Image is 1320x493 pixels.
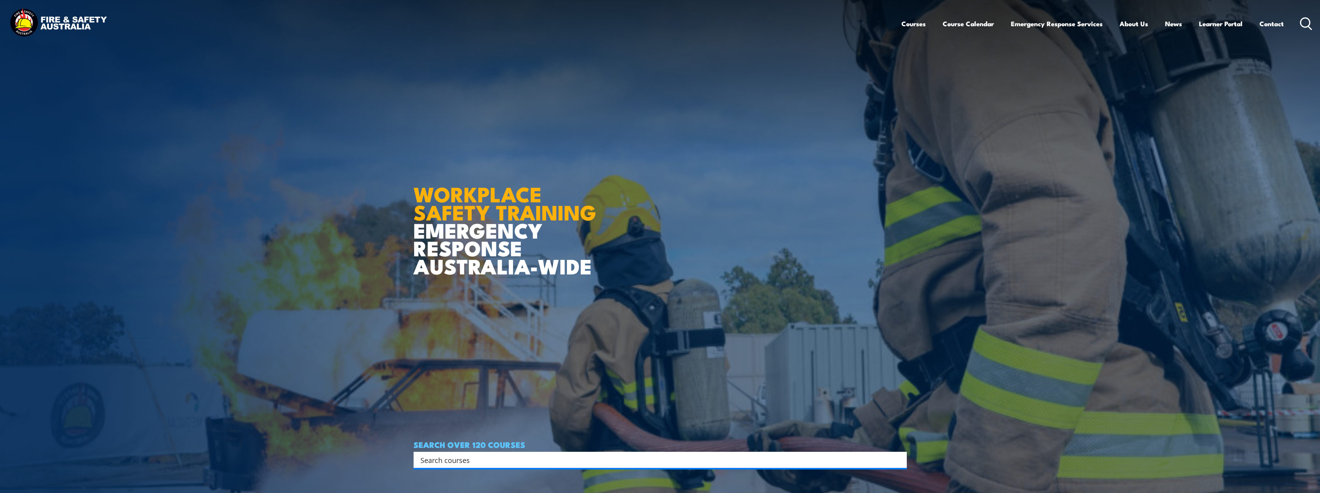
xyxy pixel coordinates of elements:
a: Contact [1259,13,1284,34]
a: Courses [901,13,926,34]
a: Course Calendar [943,13,994,34]
form: Search form [422,454,891,465]
input: Search input [420,454,890,466]
a: Emergency Response Services [1011,13,1103,34]
strong: WORKPLACE SAFETY TRAINING [414,177,596,227]
button: Search magnifier button [893,454,904,465]
h4: SEARCH OVER 120 COURSES [414,440,907,449]
a: Learner Portal [1199,13,1243,34]
a: About Us [1120,13,1148,34]
a: News [1165,13,1182,34]
h1: EMERGENCY RESPONSE AUSTRALIA-WIDE [414,165,602,275]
